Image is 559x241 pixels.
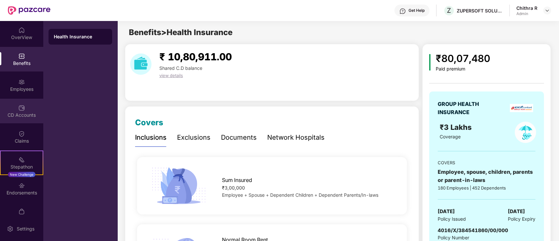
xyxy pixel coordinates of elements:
[130,53,151,75] img: download
[545,8,550,13] img: svg+xml;base64,PHN2ZyBpZD0iRHJvcGRvd24tMzJ4MzIiIHhtbG5zPSJodHRwOi8vd3d3LnczLm9yZy8yMDAwL3N2ZyIgd2...
[159,73,183,78] span: view details
[18,79,25,85] img: svg+xml;base64,PHN2ZyBpZD0iRW1wbG95ZWVzIiB4bWxucz0iaHR0cDovL3d3dy53My5vcmcvMjAwMC9zdmciIHdpZHRoPS...
[222,184,395,191] div: ₹3,00,000
[267,132,325,143] div: Network Hospitals
[18,208,25,215] img: svg+xml;base64,PHN2ZyBpZD0iTXlfT3JkZXJzIiBkYXRhLW5hbWU9Ik15IE9yZGVycyIgeG1sbnM9Imh0dHA6Ly93d3cudz...
[8,172,35,177] div: New Challenge
[129,28,232,37] span: Benefits > Health Insurance
[18,131,25,137] img: svg+xml;base64,PHN2ZyBpZD0iQ2xhaW0iIHhtbG5zPSJodHRwOi8vd3d3LnczLm9yZy8yMDAwL3N2ZyIgd2lkdGg9IjIwIi...
[18,182,25,189] img: svg+xml;base64,PHN2ZyBpZD0iRW5kb3JzZW1lbnRzIiB4bWxucz0iaHR0cDovL3d3dy53My5vcmcvMjAwMC9zdmciIHdpZH...
[18,105,25,111] img: svg+xml;base64,PHN2ZyBpZD0iQ0RfQWNjb3VudHMiIGRhdGEtbmFtZT0iQ0QgQWNjb3VudHMiIHhtbG5zPSJodHRwOi8vd3...
[222,176,252,184] span: Sum Insured
[18,156,25,163] img: svg+xml;base64,PHN2ZyB4bWxucz0iaHR0cDovL3d3dy53My5vcmcvMjAwMC9zdmciIHdpZHRoPSIyMSIgaGVpZ2h0PSIyMC...
[429,54,431,70] img: icon
[438,159,535,166] div: COVERS
[438,185,535,191] div: 180 Employees | 452 Dependents
[508,208,525,215] span: [DATE]
[15,226,36,232] div: Settings
[54,33,107,40] div: Health Insurance
[8,6,50,15] img: New Pazcare Logo
[438,168,535,184] div: Employee, spouse, children, parents or parent-in-laws
[440,123,474,131] span: ₹3 Lakhs
[135,118,163,127] span: Covers
[18,27,25,33] img: svg+xml;base64,PHN2ZyBpZD0iSG9tZSIgeG1sbnM9Imh0dHA6Ly93d3cudzMub3JnLzIwMDAvc3ZnIiB3aWR0aD0iMjAiIG...
[438,227,508,233] span: 4016/X/384541860/00/000
[436,51,490,66] div: ₹80,07,480
[515,122,536,143] img: policyIcon
[1,164,43,170] div: Stepathon
[7,226,13,232] img: svg+xml;base64,PHN2ZyBpZD0iU2V0dGluZy0yMHgyMCIgeG1sbnM9Imh0dHA6Ly93d3cudzMub3JnLzIwMDAvc3ZnIiB3aW...
[510,104,533,112] img: insurerLogo
[159,51,232,63] span: ₹ 10,80,911.00
[438,215,466,223] span: Policy Issued
[135,132,167,143] div: Inclusions
[222,192,378,198] span: Employee + Spouse + Dependent Children + Dependent Parents/In-laws
[399,8,406,14] img: svg+xml;base64,PHN2ZyBpZD0iSGVscC0zMngzMiIgeG1sbnM9Imh0dHA6Ly93d3cudzMub3JnLzIwMDAvc3ZnIiB3aWR0aD...
[508,215,535,223] span: Policy Expiry
[149,165,208,206] img: icon
[447,7,451,14] span: Z
[438,235,469,240] span: Policy Number
[516,5,537,11] div: Chithra R
[409,8,425,13] div: Get Help
[457,8,503,14] div: ZUPERSOFT SOLUTIONS PRIVATE LIMITED
[159,65,202,71] span: Shared C.D balance
[177,132,210,143] div: Exclusions
[438,208,455,215] span: [DATE]
[438,100,495,116] div: GROUP HEALTH INSURANCE
[516,11,537,16] div: Admin
[436,66,490,72] div: Paid premium
[221,132,257,143] div: Documents
[440,134,461,139] span: Coverage
[18,53,25,59] img: svg+xml;base64,PHN2ZyBpZD0iQmVuZWZpdHMiIHhtbG5zPSJodHRwOi8vd3d3LnczLm9yZy8yMDAwL3N2ZyIgd2lkdGg9Ij...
